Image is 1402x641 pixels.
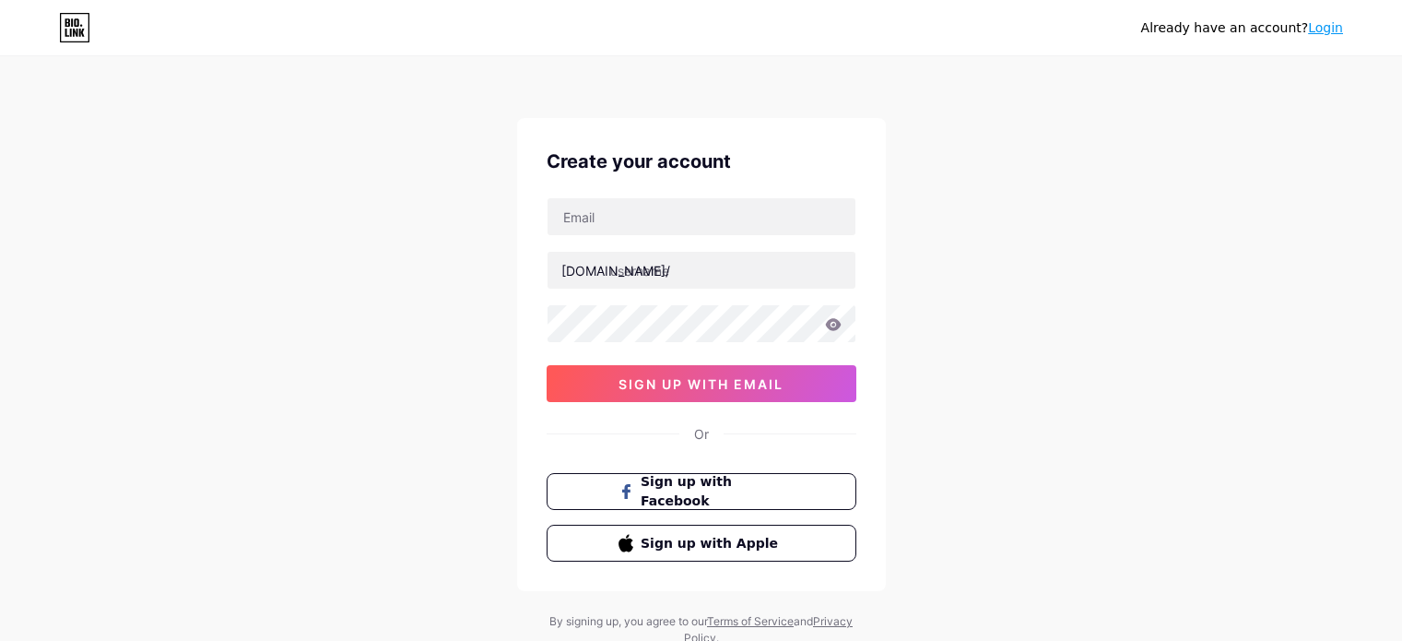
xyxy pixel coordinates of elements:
span: sign up with email [619,376,783,392]
input: username [548,252,855,289]
span: Sign up with Facebook [641,472,783,511]
div: [DOMAIN_NAME]/ [561,261,670,280]
div: Already have an account? [1141,18,1343,38]
input: Email [548,198,855,235]
button: sign up with email [547,365,856,402]
span: Sign up with Apple [641,534,783,553]
button: Sign up with Facebook [547,473,856,510]
a: Terms of Service [707,614,794,628]
button: Sign up with Apple [547,525,856,562]
a: Login [1308,20,1343,35]
div: Or [694,424,709,444]
div: Create your account [547,148,856,175]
